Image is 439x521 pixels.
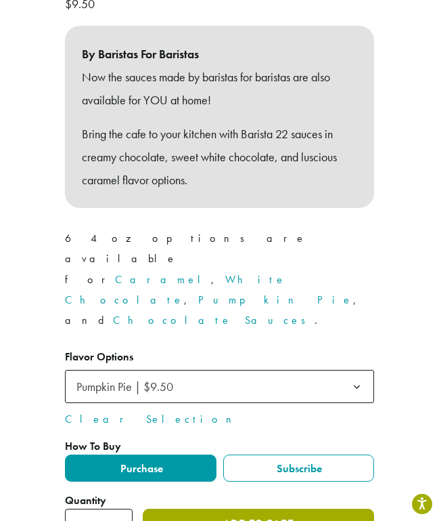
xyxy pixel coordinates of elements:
[65,272,286,307] a: White Chocolate
[115,272,211,287] a: Caramel
[65,370,374,403] span: Pumpkin Pie | $9.50
[198,293,353,307] a: Pumpkin Pie
[65,228,374,330] p: 64 oz options are available for , , , and .
[82,66,357,112] p: Now the sauces made by baristas for baristas are also available for YOU at home!
[65,493,374,509] div: Quantity
[118,461,163,476] span: Purchase
[76,379,173,394] span: Pumpkin Pie | $9.50
[71,373,187,400] span: Pumpkin Pie | $9.50
[65,439,121,453] span: How To Buy
[82,123,357,191] p: Bring the cafe to your kitchen with Barista 22 sauces in creamy chocolate, sweet white chocolate,...
[82,43,357,66] b: By Baristas For Baristas
[65,348,374,367] label: Flavor Options
[275,461,322,476] span: Subscribe
[113,313,315,327] a: Chocolate Sauces
[65,411,374,428] a: Clear Selection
